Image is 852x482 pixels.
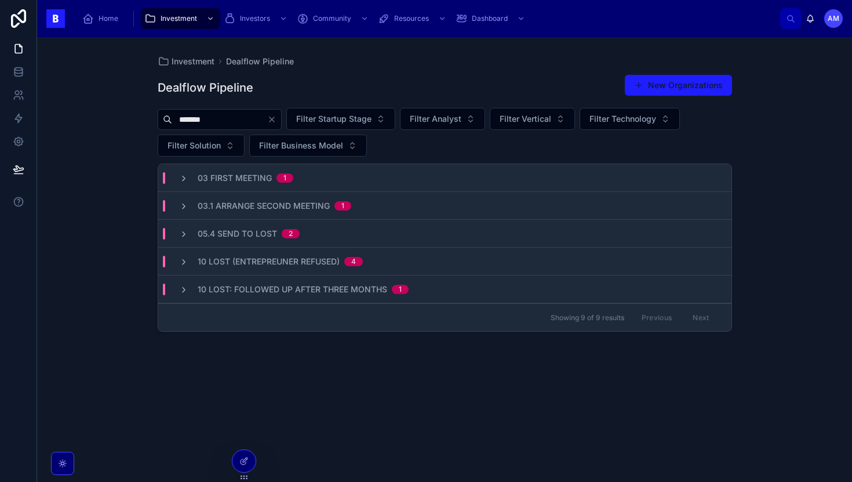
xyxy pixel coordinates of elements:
span: 10 Lost (Entrepreuner Refused) [198,256,340,267]
a: Community [293,8,374,29]
button: Select Button [249,135,367,157]
span: Home [99,14,118,23]
span: Showing 9 of 9 results [551,313,624,322]
div: 1 [283,173,286,183]
img: App logo [46,9,65,28]
span: Investors [240,14,270,23]
button: Clear [267,115,281,124]
span: Filter Business Model [259,140,343,151]
span: Community [313,14,351,23]
div: scrollable content [74,6,780,31]
a: Resources [374,8,452,29]
h1: Dealflow Pipeline [158,79,253,96]
span: Investment [172,56,214,67]
span: 10 Lost: Followed up after three months [198,284,387,295]
span: Filter Technology [589,113,656,125]
button: Select Button [580,108,680,130]
a: Home [79,8,126,29]
button: Select Button [158,135,245,157]
span: Resources [394,14,429,23]
button: New Organizations [625,75,732,96]
a: Dealflow Pipeline [226,56,294,67]
button: Select Button [400,108,485,130]
div: 4 [351,257,356,266]
a: Investors [220,8,293,29]
a: Investment [158,56,214,67]
button: Select Button [490,108,575,130]
span: Filter Startup Stage [296,113,372,125]
button: Select Button [286,108,395,130]
span: AM [828,14,839,23]
span: 03 First Meeting [198,172,272,184]
span: 03.1 Arrange Second Meeting [198,200,330,212]
span: Investment [161,14,197,23]
a: Dashboard [452,8,531,29]
span: Dashboard [472,14,508,23]
div: 1 [341,201,344,211]
span: Filter Vertical [500,113,551,125]
a: Investment [141,8,220,29]
span: Filter Solution [168,140,221,151]
span: Filter Analyst [410,113,461,125]
span: 05.4 Send to Lost [198,228,277,240]
div: 2 [289,229,293,238]
div: 1 [399,285,402,294]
